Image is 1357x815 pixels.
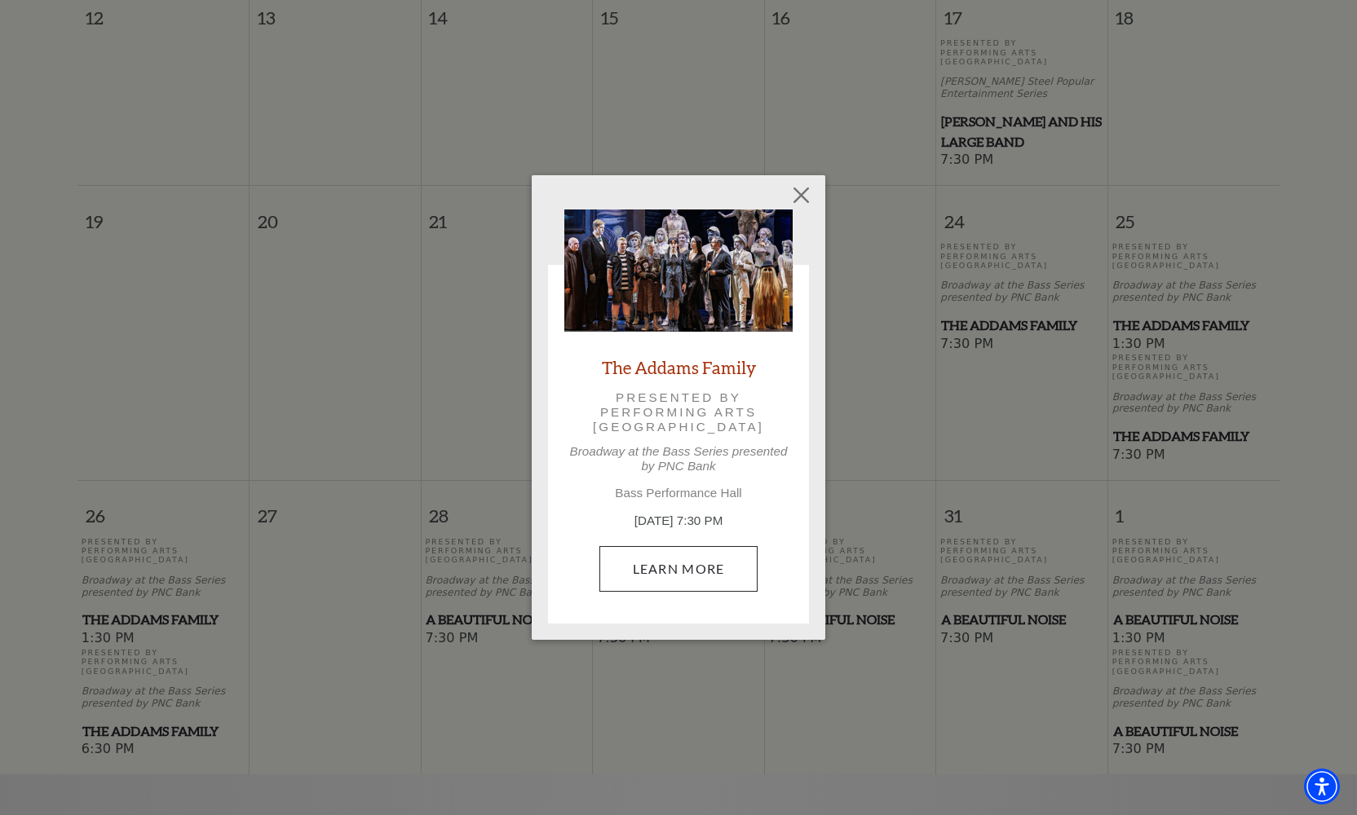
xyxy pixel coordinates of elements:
[1304,769,1340,804] div: Accessibility Menu
[602,356,756,378] a: The Addams Family
[587,390,770,435] p: Presented by Performing Arts [GEOGRAPHIC_DATA]
[786,179,817,210] button: Close
[564,486,793,500] p: Bass Performance Hall
[564,444,793,474] p: Broadway at the Bass Series presented by PNC Bank
[564,512,793,531] p: [DATE] 7:30 PM
[564,209,793,332] img: The Addams Family
[599,546,758,592] a: October 24, 7:30 PM Learn More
